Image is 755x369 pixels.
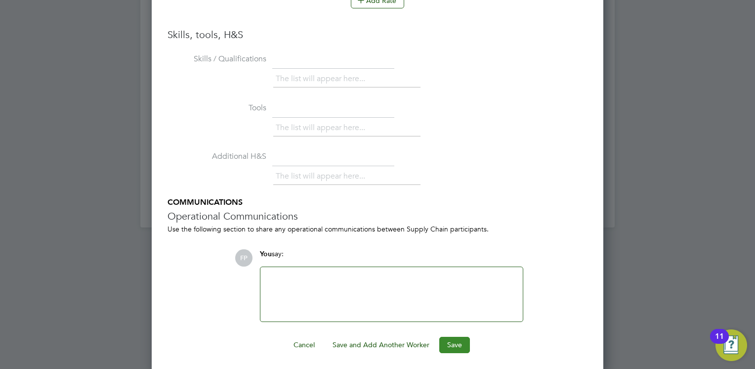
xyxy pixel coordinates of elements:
[168,54,266,64] label: Skills / Qualifications
[276,170,369,183] li: The list will appear here...
[168,210,587,223] h3: Operational Communications
[168,103,266,113] label: Tools
[260,249,523,267] div: say:
[715,329,747,361] button: Open Resource Center, 11 new notifications
[235,249,252,267] span: FP
[439,337,470,353] button: Save
[168,28,587,41] h3: Skills, tools, H&S
[260,250,272,258] span: You
[168,225,587,233] div: Use the following section to share any operational communications between Supply Chain participants.
[276,72,369,86] li: The list will appear here...
[715,336,724,349] div: 11
[168,197,587,208] h5: COMMUNICATIONS
[168,151,266,162] label: Additional H&S
[286,337,323,353] button: Cancel
[276,121,369,135] li: The list will appear here...
[325,337,437,353] button: Save and Add Another Worker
